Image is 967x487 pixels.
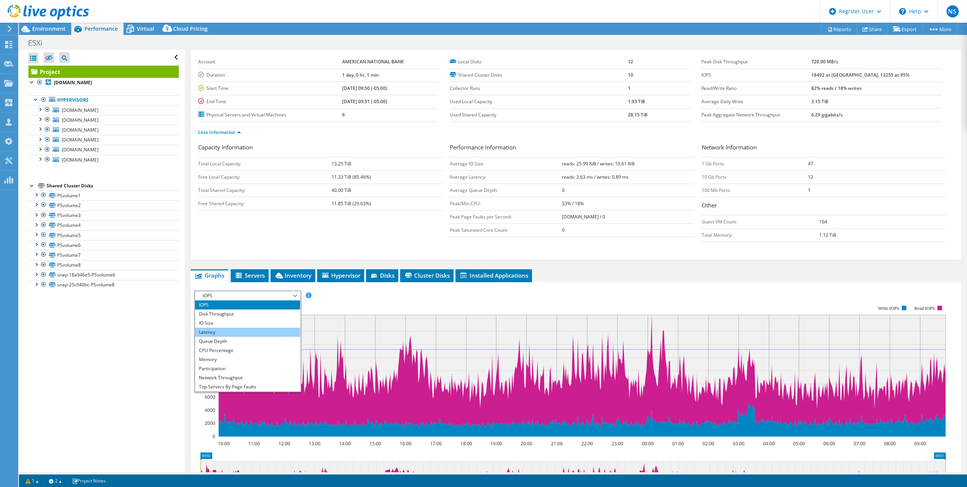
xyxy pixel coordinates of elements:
[450,98,627,105] label: Used Local Capacity
[732,440,744,447] text: 03:00
[342,98,387,105] b: [DATE] 09:51 (-05:00)
[205,420,215,426] text: 2000
[450,85,627,92] label: Collector Runs
[884,440,895,447] text: 08:00
[628,112,648,118] b: 28.15 TiB
[450,184,562,197] td: Average Queue Depth:
[62,107,99,113] span: [DOMAIN_NAME]
[811,58,838,65] b: 720.90 MB/s
[198,170,332,184] td: Free Local Capacity:
[811,72,909,78] b: 18492 at [GEOGRAPHIC_DATA], 13255 at 95%
[198,71,342,79] label: Duration
[28,155,179,165] a: [DOMAIN_NAME]
[28,260,179,270] a: PSvolume8
[430,440,441,447] text: 17:00
[702,184,808,197] td: 100 Mb Ports:
[914,440,926,447] text: 09:00
[195,382,300,391] li: Top Servers By Page Faults
[28,135,179,145] a: [DOMAIN_NAME]
[459,272,528,279] span: Installed Applications
[450,170,562,184] td: Average Latency:
[248,440,260,447] text: 11:00
[332,187,351,193] b: 40.00 TiB
[702,157,808,170] td: 1 Gb Ports:
[62,117,99,123] span: [DOMAIN_NAME]
[28,230,179,240] a: PSvolume5
[702,228,819,242] td: Total Memory:
[811,85,862,91] b: 82% reads / 18% writes
[460,440,472,447] text: 18:00
[808,160,813,167] b: 47
[702,143,946,153] h3: Network Information
[195,373,300,382] li: Network Throughput
[28,145,179,155] a: [DOMAIN_NAME]
[793,440,804,447] text: 05:00
[562,214,605,220] b: [DOMAIN_NAME] / 0
[235,272,265,279] span: Servers
[198,111,342,119] label: Physical Servers and Virtual Machines
[195,328,300,337] li: Latency
[28,125,179,135] a: [DOMAIN_NAME]
[47,181,179,190] div: Shared Cluster Disks
[28,200,179,210] a: PSvolume2
[54,79,92,86] b: [DOMAIN_NAME]
[702,170,808,184] td: 10 Gb Ports:
[198,85,342,92] label: Start Time
[28,211,179,220] a: PSvolume3
[701,111,811,119] label: Peak Aggregate Network Throughput
[642,440,653,447] text: 00:00
[450,210,562,223] td: Peak Page Faults per Second:
[20,476,44,485] a: 1
[195,309,300,319] li: Disk Throughput
[205,394,215,400] text: 6000
[551,440,562,447] text: 21:00
[198,197,332,210] td: Free Shared Capacity:
[562,174,629,180] b: reads: 2.63 ms / writes: 0.89 ms
[62,146,99,153] span: [DOMAIN_NAME]
[611,440,623,447] text: 23:00
[321,272,360,279] span: Hypervisor
[28,250,179,260] a: PSvolume7
[198,184,332,197] td: Total Shared Capacity:
[450,157,562,170] td: Average IO Size:
[808,187,811,193] b: 1
[28,78,179,88] a: [DOMAIN_NAME]
[195,300,300,309] li: IOPS
[62,137,99,143] span: [DOMAIN_NAME]
[947,5,959,17] span: NS
[278,440,290,447] text: 12:00
[342,85,387,91] b: [DATE] 09:50 (-05:00)
[28,240,179,250] a: PSvolume6
[308,440,320,447] text: 13:00
[339,440,350,447] text: 14:00
[274,272,311,279] span: Inventory
[332,200,371,207] b: 11.85 TiB (29.63%)
[808,174,813,180] b: 12
[628,72,633,78] b: 10
[701,58,811,66] label: Peak Disk Throughput
[195,337,300,346] li: Queue Depth
[628,98,645,105] b: 1.93 TiB
[562,187,565,193] b: 0
[490,440,502,447] text: 19:00
[562,200,584,207] b: 33% / 18%
[195,346,300,355] li: CPU Percentage
[520,440,532,447] text: 20:00
[450,143,694,153] h3: Performance Information
[198,58,342,66] label: Account
[628,85,631,91] b: 1
[342,112,345,118] b: 6
[922,23,958,35] a: More
[763,440,775,447] text: 04:00
[450,111,627,119] label: Used Shared Capacity
[28,115,179,125] a: [DOMAIN_NAME]
[370,272,394,279] span: Disks
[404,272,450,279] span: Cluster Disks
[198,157,332,170] td: Total Local Capacity:
[342,72,379,78] b: 1 day, 0 hr, 1 min
[28,105,179,115] a: [DOMAIN_NAME]
[199,291,296,300] span: IOPS
[811,98,828,105] b: 3.15 TiB
[213,433,215,440] text: 0
[562,227,565,233] b: 0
